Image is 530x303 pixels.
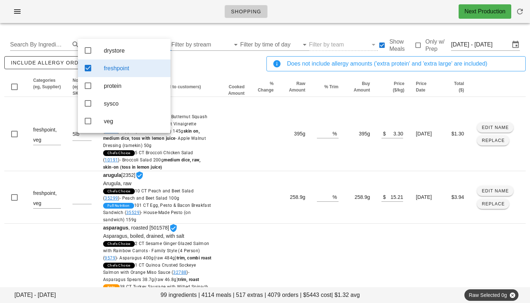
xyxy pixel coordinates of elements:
[33,78,61,89] span: Categories (eg, Supplier)
[103,263,199,282] span: 1 CT Quinoa Crusted Sockeye Salmon with Orange Miso Sauce ( )
[389,38,414,53] label: Show Meals
[410,171,440,224] td: [DATE]
[324,84,338,89] span: % Trim
[344,171,376,224] td: 258.9g
[104,100,165,107] div: sysco
[381,129,386,138] div: $
[354,81,370,93] span: Buy Amount
[103,210,191,222] span: - House-Made Pesto (on sandwich) 159g
[67,77,97,97] th: Notes (eg, SKU): Not sorted. Activate to sort ascending.
[154,255,177,260] span: (raw 484g)
[72,78,84,96] span: Notes (eg, SKU)
[410,77,440,97] th: Price Date: Not sorted. Activate to sort ascending.
[381,192,386,201] div: $
[104,65,165,72] div: freshpoint
[103,98,212,171] span: , raw [1697]
[425,38,451,53] label: Only w/ Prep
[107,203,130,209] span: Full Nutrition
[105,157,118,162] a: 10191
[287,59,520,68] div: Does not include allergy amounts ('extra protein' and 'extra large' are included)
[173,270,186,275] a: 32788
[103,172,212,223] span: [2352]
[250,77,279,97] th: % Change: Not sorted. Activate to sort ascending.
[454,81,464,93] span: Total ($)
[103,150,200,170] span: 5 CT Broccoli Chicken Salad ( )
[279,97,311,171] td: 395g
[410,97,440,171] td: [DATE]
[311,77,344,97] th: % Trim: Not sorted. Activate to sort ascending.
[469,289,514,301] span: Raw Selected 0g
[103,181,132,186] span: Arugula, raw
[509,292,516,298] button: Close
[103,203,211,222] span: 101 CT Egg, Pesto & Bacon Breakfast Sandwich ( )
[103,172,122,178] strong: arugula
[103,233,184,239] span: Asparagus, boiled, drained, with salt
[107,263,131,268] span: Chefs Choice
[344,77,376,97] th: Buy Amount: Not sorted. Activate to sort ascending.
[107,150,131,156] span: Chefs Choice
[107,241,131,247] span: Chefs Choice
[477,122,513,133] button: Edit Name
[103,225,128,231] strong: asparagus
[107,284,115,290] span: Keto
[218,77,251,97] th: Cooked Amount: Not sorted. Activate to sort ascending.
[240,39,309,50] div: Filter by time of day
[120,196,180,201] span: - Peach and Beet Salad 100g
[464,7,505,16] div: Next Production
[104,83,165,89] div: protein
[332,129,338,138] div: %
[27,77,67,97] th: Categories (eg, Supplier): Not sorted. Activate to sort ascending.
[104,47,165,54] div: drystore
[4,56,96,69] button: include allergy orders
[103,241,212,260] span: 2 CT Sesame Ginger Glazed Salmon with Rainbow Carrots - Family Style (4 Person) ( )
[451,194,464,200] span: $3.94
[126,210,140,215] a: 35529
[332,192,338,201] div: %
[104,118,165,125] div: veg
[481,138,505,143] span: Replace
[228,84,244,96] span: Cooked Amount
[105,196,118,201] a: 35299
[279,77,311,97] th: Raw Amount: Not sorted. Activate to sort ascending.
[416,81,427,93] span: Price Date
[481,125,509,130] span: Edit Name
[376,77,410,97] th: Price ($/kg): Not sorted. Activate to sort ascending.
[107,188,131,194] span: Chefs Choice
[117,255,211,260] span: - Asparagus 400g
[439,77,470,97] th: Total ($): Not sorted. Activate to sort ascending.
[481,201,505,206] span: Replace
[279,171,311,224] td: 258.9g
[231,9,261,14] span: Shopping
[477,135,509,146] button: Replace
[258,81,274,93] span: % Change
[451,131,464,137] span: $1.30
[10,60,90,66] span: include allergy orders
[177,255,212,260] strong: trim, combi roast
[481,188,509,193] span: Edit Name
[331,291,360,299] span: | $1.32 avg
[171,39,240,50] div: Filter by stream
[103,188,194,201] span: 10 CT Peach and Beet Salad ( )
[477,186,513,196] button: Edit Name
[289,81,305,93] span: Raw Amount
[344,97,376,171] td: 395g
[154,277,178,282] span: (raw 46.8g)
[477,199,509,209] button: Replace
[103,157,200,170] span: - Broccoli Salad 200g
[105,255,115,260] a: 9579
[393,81,405,93] span: Price ($/kg)
[178,277,199,282] strong: trim, roast
[225,5,268,18] a: Shopping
